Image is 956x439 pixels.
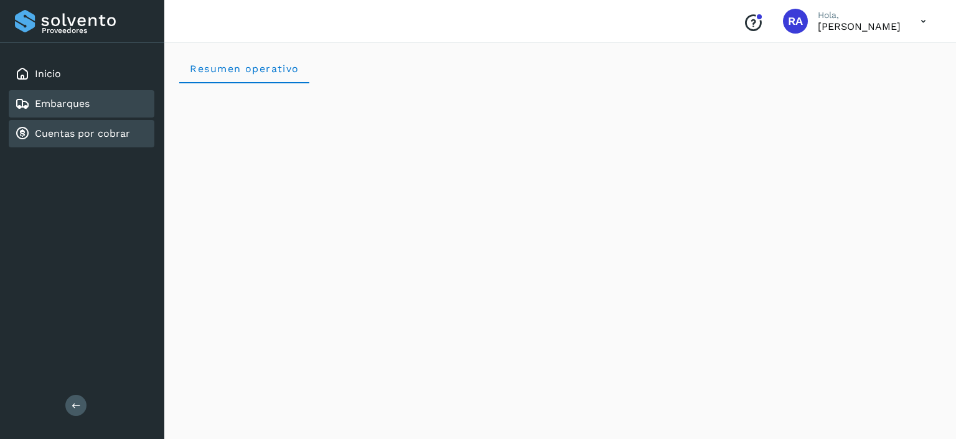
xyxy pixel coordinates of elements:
p: Hola, [818,10,901,21]
a: Inicio [35,68,61,80]
span: Resumen operativo [189,63,299,75]
div: Inicio [9,60,154,88]
p: Proveedores [42,26,149,35]
a: Embarques [35,98,90,109]
a: Cuentas por cobrar [35,127,130,139]
div: Embarques [9,90,154,118]
div: Cuentas por cobrar [9,120,154,147]
p: ROGELIO ALVAREZ PALOMO [818,21,901,32]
